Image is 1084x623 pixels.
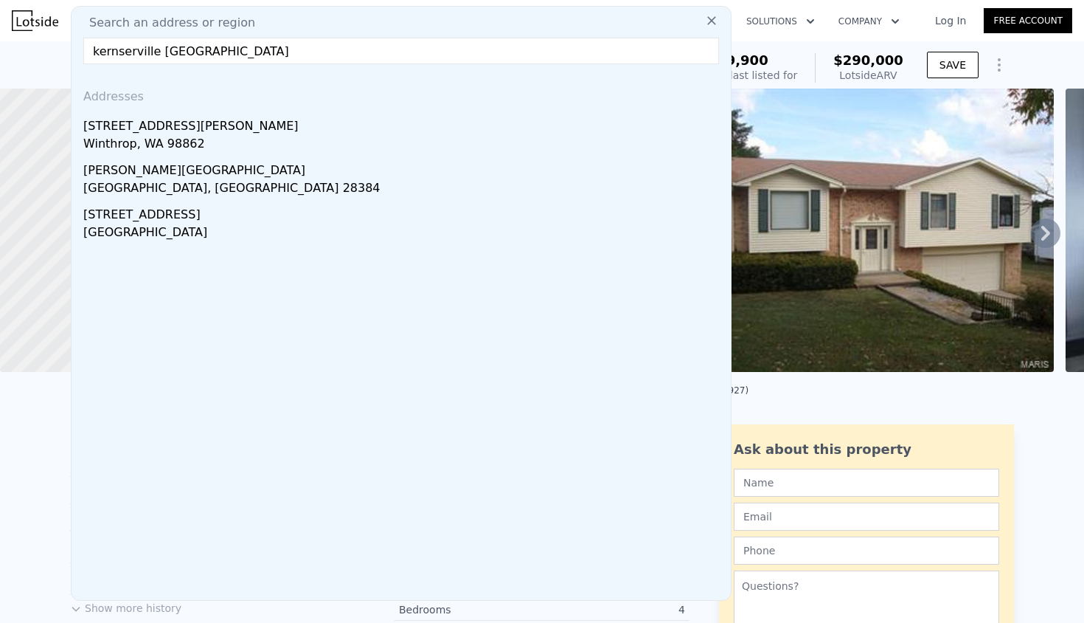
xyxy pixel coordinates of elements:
div: Lotside ARV [833,68,903,83]
div: Addresses [77,76,725,111]
input: Email [734,503,999,531]
div: [GEOGRAPHIC_DATA] [83,224,725,244]
a: Free Account [984,8,1072,33]
div: Bedrooms [399,602,542,617]
button: Show more history [70,595,181,616]
div: [STREET_ADDRESS] [83,200,725,224]
button: Solutions [734,8,827,35]
div: Off Market, last listed for [670,68,798,83]
div: Ask about this property [734,439,999,460]
button: SAVE [927,52,979,78]
span: $290,000 [833,52,903,68]
img: Sale: 136294342 Parcel: 54817806 [675,89,1053,372]
button: Company [827,8,911,35]
div: [PERSON_NAME][GEOGRAPHIC_DATA] [83,156,725,179]
button: Show Options [984,50,1014,80]
input: Enter an address, city, region, neighborhood or zip code [83,38,719,64]
span: $149,900 [698,52,768,68]
div: [GEOGRAPHIC_DATA], [GEOGRAPHIC_DATA] 28384 [83,179,725,200]
div: 4 [542,602,685,617]
img: Lotside [12,10,58,31]
div: [STREET_ADDRESS][PERSON_NAME] [83,111,725,135]
div: Winthrop, WA 98862 [83,135,725,156]
div: [STREET_ADDRESS][PERSON_NAME] , [GEOGRAPHIC_DATA] , MO 63049 [70,53,537,74]
span: Search an address or region [77,14,255,32]
div: LISTING & SALE HISTORY [70,430,365,445]
a: Log In [917,13,984,28]
input: Phone [734,537,999,565]
input: Name [734,469,999,497]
